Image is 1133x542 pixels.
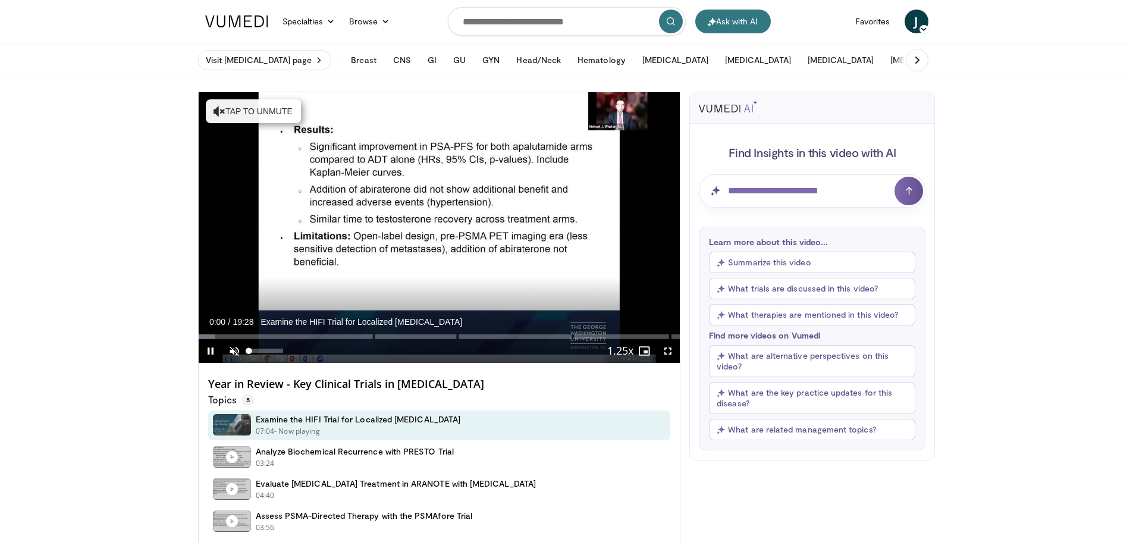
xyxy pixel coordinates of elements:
[228,317,231,327] span: /
[249,349,283,353] div: Volume Level
[905,10,928,33] a: J
[709,237,915,247] p: Learn more about this video...
[608,339,632,363] button: Playback Rate
[883,48,963,72] button: [MEDICAL_DATA]
[801,48,881,72] button: [MEDICAL_DATA]
[699,101,757,112] img: vumedi-ai-logo.svg
[656,339,680,363] button: Fullscreen
[205,15,268,27] img: VuMedi Logo
[635,48,715,72] button: [MEDICAL_DATA]
[475,48,507,72] button: GYN
[256,510,473,521] h4: Assess PSMA-Directed Therapy with the PSMAfore Trial
[386,48,418,72] button: CNS
[709,419,915,440] button: What are related management topics?
[256,522,275,533] p: 03:56
[709,345,915,377] button: What are alternative perspectives on this video?
[344,48,383,72] button: Breast
[699,145,925,160] h4: Find Insights in this video with AI
[275,10,343,33] a: Specialties
[709,382,915,414] button: What are the key practice updates for this disease?
[208,378,671,391] h4: Year in Review - Key Clinical Trials in [MEDICAL_DATA]
[509,48,568,72] button: Head/Neck
[241,394,255,406] span: 5
[274,426,320,437] p: - Now playing
[256,478,536,489] h4: Evaluate [MEDICAL_DATA] Treatment in ARANOTE with [MEDICAL_DATA]
[206,99,301,123] button: Tap to unmute
[632,339,656,363] button: Enable picture-in-picture mode
[198,50,332,70] a: Visit [MEDICAL_DATA] page
[709,278,915,299] button: What trials are discussed in this video?
[718,48,798,72] button: [MEDICAL_DATA]
[256,490,275,501] p: 04:40
[199,339,222,363] button: Pause
[448,7,686,36] input: Search topics, interventions
[709,304,915,325] button: What therapies are mentioned in this video?
[233,317,253,327] span: 19:28
[695,10,771,33] button: Ask with AI
[256,426,275,437] p: 07:04
[199,334,680,339] div: Progress Bar
[199,92,680,364] video-js: Video Player
[709,330,915,340] p: Find more videos on Vumedi
[446,48,473,72] button: GU
[209,317,225,327] span: 0:00
[848,10,897,33] a: Favorites
[420,48,444,72] button: GI
[570,48,633,72] button: Hematology
[256,458,275,469] p: 03:24
[699,174,925,208] input: Question for AI
[256,446,454,457] h4: Analyze Biochemical Recurrence with PRESTO Trial
[261,317,462,327] span: Examine the HIFI Trial for Localized [MEDICAL_DATA]
[208,394,255,406] p: Topics
[342,10,397,33] a: Browse
[222,339,246,363] button: Unmute
[256,414,461,425] h4: Examine the HIFI Trial for Localized [MEDICAL_DATA]
[709,252,915,273] button: Summarize this video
